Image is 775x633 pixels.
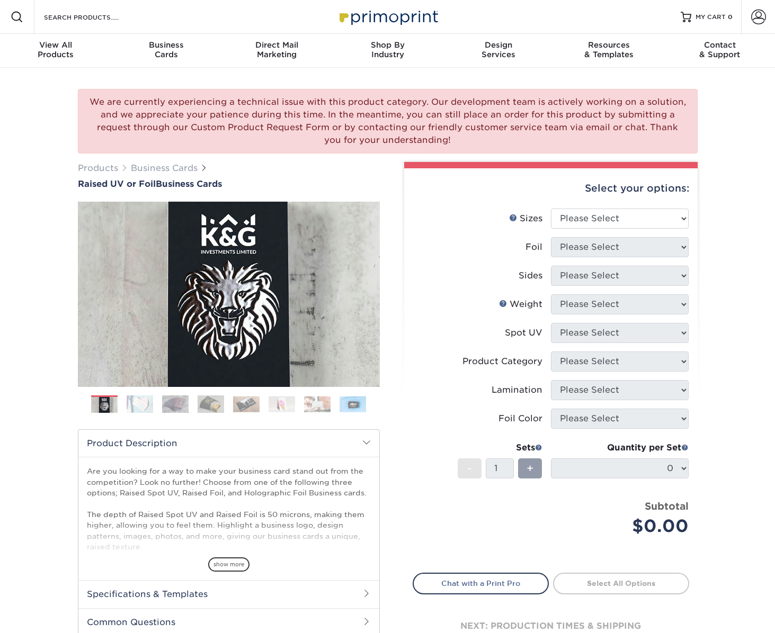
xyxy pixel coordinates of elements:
a: Products [78,163,118,173]
a: Shop ByIndustry [332,34,443,68]
img: Business Cards 08 [340,396,366,412]
span: Raised UV or Foil [78,179,156,189]
div: Sides [519,269,542,282]
div: Cards [111,40,221,59]
a: Business Cards [131,163,198,173]
div: We are currently experiencing a technical issue with this product category. Our development team ... [78,89,698,153]
div: Foil [525,241,542,254]
div: Spot UV [505,327,542,339]
div: Select your options: [413,168,689,209]
img: Business Cards 07 [304,396,331,412]
span: Contact [664,40,775,50]
input: SEARCH PRODUCTS..... [43,11,146,23]
div: Weight [499,298,542,311]
img: Business Cards 01 [91,392,118,418]
img: Business Cards 02 [127,395,153,413]
div: & Templates [554,40,664,59]
img: Raised UV or Foil 01 [78,143,380,445]
div: Services [443,40,554,59]
span: Direct Mail [221,40,332,50]
div: Lamination [492,384,542,396]
img: Business Cards 05 [233,396,260,412]
span: - [467,460,472,476]
div: Product Category [462,355,542,368]
img: Primoprint [335,5,441,28]
span: + [527,460,533,476]
h1: Business Cards [78,179,380,189]
img: Business Cards 04 [198,395,224,413]
strong: Subtotal [645,500,689,512]
a: DesignServices [443,34,554,68]
h2: Product Description [78,430,379,457]
div: Foil Color [498,412,542,425]
span: MY CART [696,13,726,22]
div: Sizes [509,212,542,225]
div: Marketing [221,40,332,59]
a: Chat with a Print Pro [413,573,549,594]
img: Business Cards 06 [269,396,295,412]
div: $0.00 [559,513,689,539]
a: Select All Options [553,573,689,594]
div: & Support [664,40,775,59]
a: Resources& Templates [554,34,664,68]
div: Industry [332,40,443,59]
span: show more [208,557,250,572]
a: Direct MailMarketing [221,34,332,68]
span: Shop By [332,40,443,50]
span: Business [111,40,221,50]
a: Contact& Support [664,34,775,68]
span: 0 [728,13,733,21]
a: BusinessCards [111,34,221,68]
span: Design [443,40,554,50]
div: Quantity per Set [551,441,689,454]
span: Resources [554,40,664,50]
h2: Specifications & Templates [78,580,379,608]
a: Raised UV or FoilBusiness Cards [78,179,380,189]
div: Sets [458,441,542,454]
img: Business Cards 03 [162,395,189,413]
